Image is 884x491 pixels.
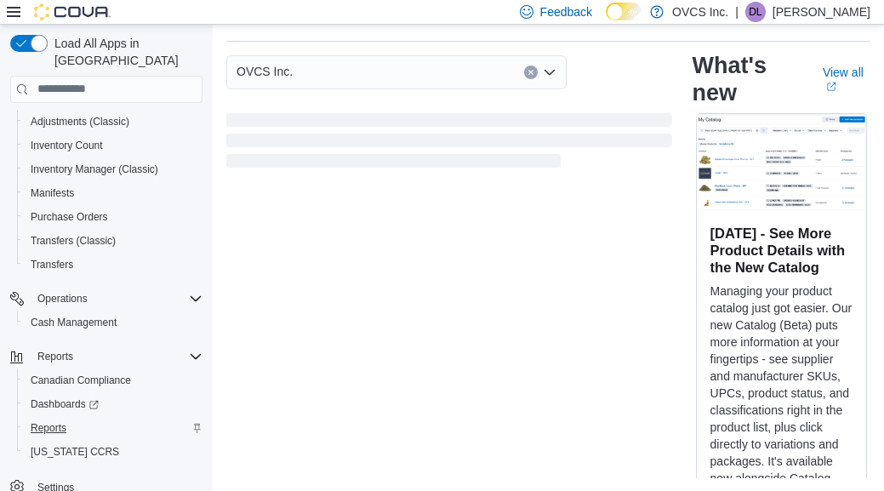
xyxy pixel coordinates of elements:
[226,117,672,171] span: Loading
[773,2,870,22] p: [PERSON_NAME]
[37,292,88,305] span: Operations
[24,111,136,132] a: Adjustments (Classic)
[31,210,108,224] span: Purchase Orders
[31,139,103,152] span: Inventory Count
[24,312,123,333] a: Cash Management
[3,345,209,368] button: Reports
[37,350,73,363] span: Reports
[606,20,607,21] span: Dark Mode
[237,61,293,82] span: OVCS Inc.
[31,445,119,459] span: [US_STATE] CCRS
[17,181,209,205] button: Manifests
[31,421,66,435] span: Reports
[31,346,202,367] span: Reports
[24,254,80,275] a: Transfers
[543,66,556,79] button: Open list of options
[17,110,209,134] button: Adjustments (Classic)
[735,2,739,22] p: |
[17,416,209,440] button: Reports
[31,163,158,176] span: Inventory Manager (Classic)
[24,418,202,438] span: Reports
[48,35,202,69] span: Load All Apps in [GEOGRAPHIC_DATA]
[540,3,592,20] span: Feedback
[24,111,202,132] span: Adjustments (Classic)
[693,52,802,106] h2: What's new
[17,392,209,416] a: Dashboards
[24,312,202,333] span: Cash Management
[31,186,74,200] span: Manifests
[17,253,209,277] button: Transfers
[17,229,209,253] button: Transfers (Classic)
[24,370,138,391] a: Canadian Compliance
[31,288,202,309] span: Operations
[24,183,81,203] a: Manifests
[17,157,209,181] button: Inventory Manager (Classic)
[606,3,642,20] input: Dark Mode
[24,418,73,438] a: Reports
[24,254,202,275] span: Transfers
[24,394,202,414] span: Dashboards
[24,207,115,227] a: Purchase Orders
[31,346,80,367] button: Reports
[24,442,202,462] span: Washington CCRS
[17,205,209,229] button: Purchase Orders
[24,442,126,462] a: [US_STATE] CCRS
[34,3,111,20] img: Cova
[24,159,165,180] a: Inventory Manager (Classic)
[31,397,99,411] span: Dashboards
[3,287,209,311] button: Operations
[826,82,836,92] svg: External link
[24,394,106,414] a: Dashboards
[31,316,117,329] span: Cash Management
[24,135,110,156] a: Inventory Count
[17,134,209,157] button: Inventory Count
[745,2,766,22] div: Donna Labelle
[524,66,538,79] button: Clear input
[24,183,202,203] span: Manifests
[823,66,870,93] a: View allExternal link
[31,115,129,128] span: Adjustments (Classic)
[24,370,202,391] span: Canadian Compliance
[31,258,73,271] span: Transfers
[17,368,209,392] button: Canadian Compliance
[710,225,853,276] h3: [DATE] - See More Product Details with the New Catalog
[24,207,202,227] span: Purchase Orders
[24,159,202,180] span: Inventory Manager (Classic)
[17,311,209,334] button: Cash Management
[17,440,209,464] button: [US_STATE] CCRS
[31,374,131,387] span: Canadian Compliance
[31,234,116,248] span: Transfers (Classic)
[31,288,94,309] button: Operations
[672,2,728,22] p: OVCS Inc.
[24,231,202,251] span: Transfers (Classic)
[24,231,123,251] a: Transfers (Classic)
[24,135,202,156] span: Inventory Count
[749,2,761,22] span: DL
